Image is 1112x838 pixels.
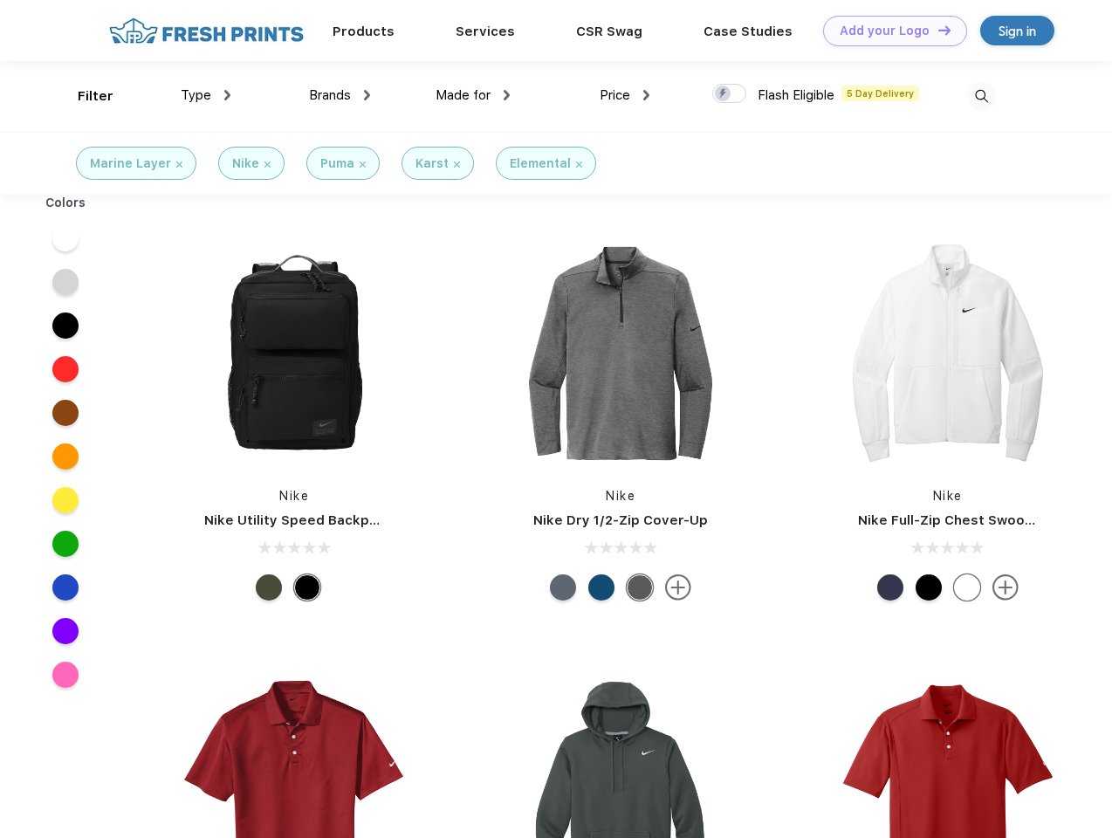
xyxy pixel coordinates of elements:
img: dropdown.png [364,90,370,100]
div: Sign in [999,21,1036,41]
img: filter_cancel.svg [264,161,271,168]
a: Services [456,24,515,39]
span: Brands [309,87,351,103]
img: func=resize&h=266 [178,237,410,470]
div: Add your Logo [840,24,930,38]
img: dropdown.png [224,90,230,100]
div: Gym Blue [588,574,614,601]
span: Flash Eligible [758,87,834,103]
img: desktop_search.svg [967,82,996,111]
div: Puma [320,155,354,173]
a: Nike [606,489,635,503]
div: Filter [78,86,113,106]
a: Nike [933,489,963,503]
div: Black [916,574,942,601]
a: Nike Utility Speed Backpack [204,512,393,528]
a: Sign in [980,16,1054,45]
a: Nike Full-Zip Chest Swoosh Jacket [858,512,1090,528]
div: Karst [415,155,449,173]
div: Black Heather [627,574,653,601]
img: dropdown.png [504,90,510,100]
a: Nike [279,489,309,503]
a: CSR Swag [576,24,642,39]
div: Colors [32,194,100,212]
div: Navy Heather [550,574,576,601]
img: DT [938,25,951,35]
img: filter_cancel.svg [576,161,582,168]
img: filter_cancel.svg [454,161,460,168]
img: func=resize&h=266 [832,237,1064,470]
img: dropdown.png [643,90,649,100]
div: Cargo Khaki [256,574,282,601]
img: more.svg [665,574,691,601]
span: 5 Day Delivery [841,86,919,101]
span: Made for [436,87,491,103]
img: fo%20logo%202.webp [104,16,309,46]
span: Type [181,87,211,103]
div: Black [294,574,320,601]
div: Elemental [510,155,571,173]
a: Products [333,24,395,39]
div: Midnight Navy [877,574,903,601]
a: Nike Dry 1/2-Zip Cover-Up [533,512,708,528]
img: more.svg [992,574,1019,601]
div: Marine Layer [90,155,171,173]
img: filter_cancel.svg [176,161,182,168]
span: Price [600,87,630,103]
img: func=resize&h=266 [505,237,737,470]
div: Nike [232,155,259,173]
img: filter_cancel.svg [360,161,366,168]
div: White [954,574,980,601]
